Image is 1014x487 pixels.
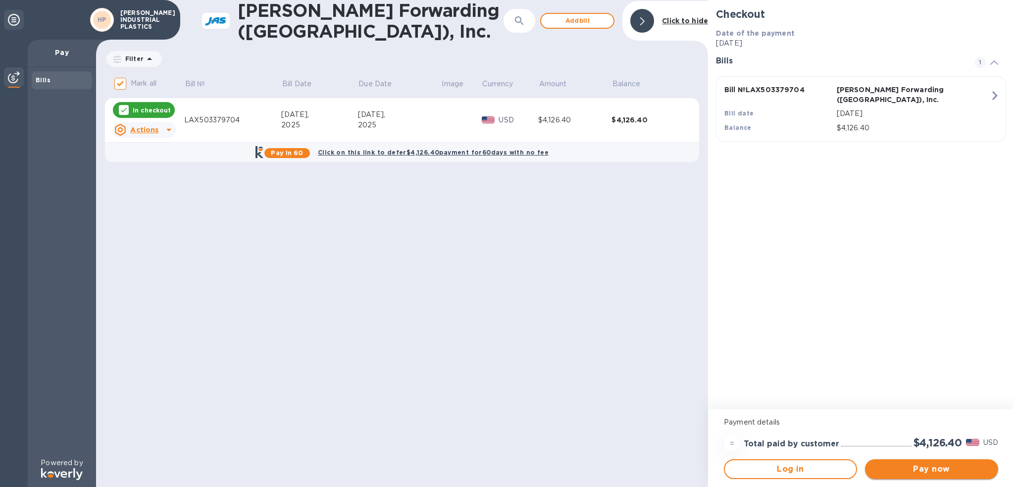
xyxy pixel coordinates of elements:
img: Logo [41,468,83,480]
span: Due Date [358,79,405,89]
span: 1 [974,56,986,68]
b: Click to hide [662,17,708,25]
p: Currency [482,79,513,89]
div: [DATE], [281,109,357,120]
p: [PERSON_NAME] Forwarding ([GEOGRAPHIC_DATA]), Inc. [837,85,945,105]
p: Due Date [358,79,392,89]
h3: Bills [716,56,963,66]
span: Amount [539,79,580,89]
img: USD [482,116,495,123]
div: $4,126.40 [538,115,611,125]
p: Pay [36,48,88,57]
div: LAX503379704 [184,115,281,125]
b: Bill date [724,109,754,117]
p: Amount [539,79,567,89]
p: [DATE] [837,108,990,119]
div: 2025 [358,120,441,130]
span: Log in [733,463,848,475]
b: HP [98,16,106,23]
span: Bill № [185,79,218,89]
button: Log in [724,459,857,479]
b: Date of the payment [716,29,795,37]
button: Pay now [865,459,998,479]
div: = [724,435,740,451]
h2: Checkout [716,8,1006,20]
p: [DATE] [716,38,1006,49]
h3: Total paid by customer [744,439,839,449]
span: Bill Date [282,79,324,89]
p: Bill № LAX503379704 [724,85,833,95]
p: USD [983,437,998,448]
b: Balance [724,124,752,131]
div: $4,126.40 [611,115,685,125]
b: Bills [36,76,51,84]
u: Actions [130,126,158,134]
p: Bill Date [282,79,311,89]
span: Balance [612,79,653,89]
p: Balance [612,79,640,89]
p: Image [442,79,463,89]
div: [DATE], [358,109,441,120]
img: USD [966,439,979,446]
p: [PERSON_NAME] INDUSTRIAL PLASTICS [120,9,170,30]
p: USD [499,115,538,125]
span: Add bill [549,15,606,27]
p: In checkout [133,106,171,114]
button: Addbill [540,13,614,29]
p: Mark all [131,78,156,89]
b: Pay in 60 [271,149,303,157]
span: Pay now [873,463,990,475]
p: $4,126.40 [837,123,990,133]
p: Bill № [185,79,205,89]
p: Payment details [724,417,998,428]
div: 2025 [281,120,357,130]
button: Bill №LAX503379704[PERSON_NAME] Forwarding ([GEOGRAPHIC_DATA]), Inc.Bill date[DATE]Balance$4,126.40 [716,76,1006,142]
p: Filter [121,54,144,63]
b: Click on this link to defer $4,126.40 payment for 60 days with no fee [318,149,549,156]
h2: $4,126.40 [913,436,962,449]
p: Powered by [41,458,83,468]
